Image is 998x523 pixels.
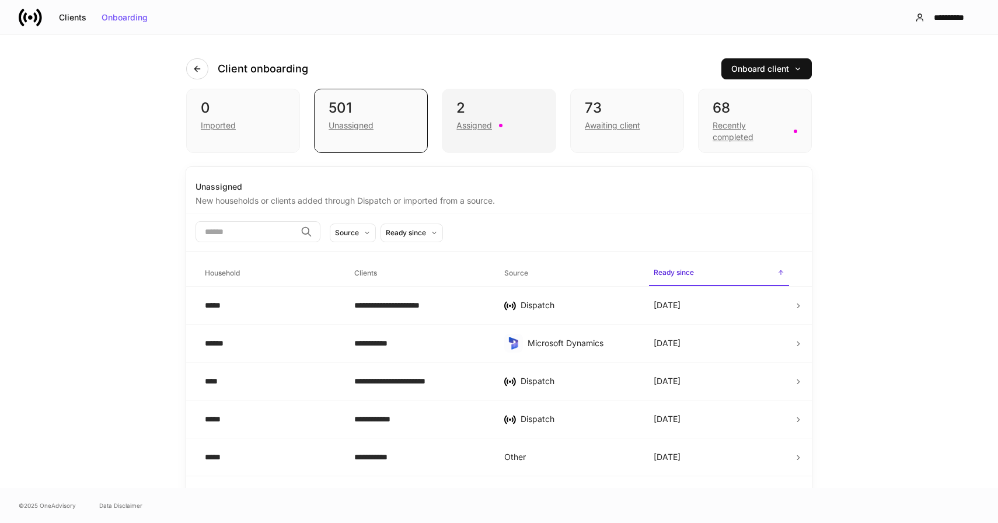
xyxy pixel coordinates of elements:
[521,299,635,311] div: Dispatch
[528,337,635,349] div: Microsoft Dynamics
[585,99,669,117] div: 73
[654,375,681,387] p: [DATE]
[570,89,684,153] div: 73Awaiting client
[99,501,142,510] a: Data Disclaimer
[495,438,644,476] td: Other
[330,224,376,242] button: Source
[51,8,94,27] button: Clients
[654,413,681,425] p: [DATE]
[19,501,76,510] span: © 2025 OneAdvisory
[521,413,635,425] div: Dispatch
[495,476,644,514] td: Other
[59,13,86,22] div: Clients
[386,227,426,238] div: Ready since
[354,267,377,278] h6: Clients
[218,62,308,76] h4: Client onboarding
[102,13,148,22] div: Onboarding
[713,120,787,143] div: Recently completed
[196,193,802,207] div: New households or clients added through Dispatch or imported from a source.
[507,336,521,350] img: sIOyOZvWb5kUEAwh5D03bPzsWHrUXBSdsWHDhg8Ma8+nBQBvlija69eFAv+snJUCyn8AqO+ElBnIpgMAAAAASUVORK5CYII=
[456,99,541,117] div: 2
[186,89,300,153] div: 0Imported
[196,181,802,193] div: Unassigned
[205,267,240,278] h6: Household
[442,89,556,153] div: 2Assigned
[698,89,812,153] div: 68Recently completed
[654,451,681,463] p: [DATE]
[504,267,528,278] h6: Source
[654,337,681,349] p: [DATE]
[456,120,492,131] div: Assigned
[500,261,640,285] span: Source
[381,224,443,242] button: Ready since
[329,99,413,117] div: 501
[201,120,236,131] div: Imported
[721,58,812,79] button: Onboard client
[713,99,797,117] div: 68
[200,261,340,285] span: Household
[314,89,428,153] div: 501Unassigned
[350,261,490,285] span: Clients
[654,299,681,311] p: [DATE]
[649,261,789,286] span: Ready since
[521,375,635,387] div: Dispatch
[201,99,285,117] div: 0
[585,120,640,131] div: Awaiting client
[335,227,359,238] div: Source
[94,8,155,27] button: Onboarding
[329,120,374,131] div: Unassigned
[654,267,694,278] h6: Ready since
[731,65,802,73] div: Onboard client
